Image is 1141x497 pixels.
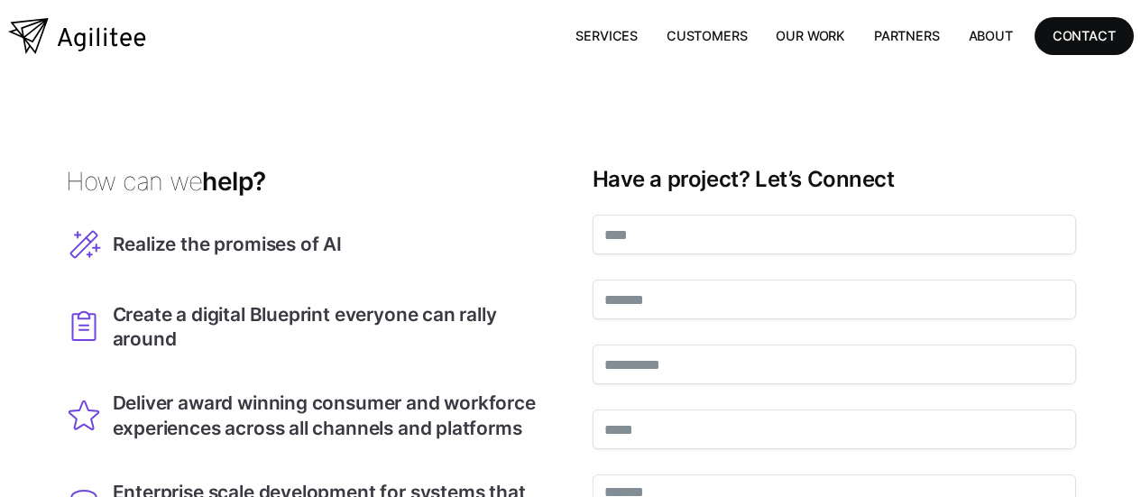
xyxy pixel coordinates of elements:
span: How can we [66,166,203,197]
a: home [8,18,146,54]
h3: Have a project? Let’s Connect [593,166,1076,193]
div: Deliver award winning consumer and workforce experiences across all channels and platforms [113,391,549,439]
a: Partners [860,17,954,54]
a: Customers [652,17,761,54]
h3: help? [66,166,549,198]
div: Create a digital Blueprint everyone can rally around [113,302,549,351]
a: About [954,17,1027,54]
a: CONTACT [1035,17,1134,54]
a: Our Work [761,17,860,54]
div: CONTACT [1053,24,1116,47]
div: Realize the promises of AI [113,232,342,256]
a: Services [561,17,652,54]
